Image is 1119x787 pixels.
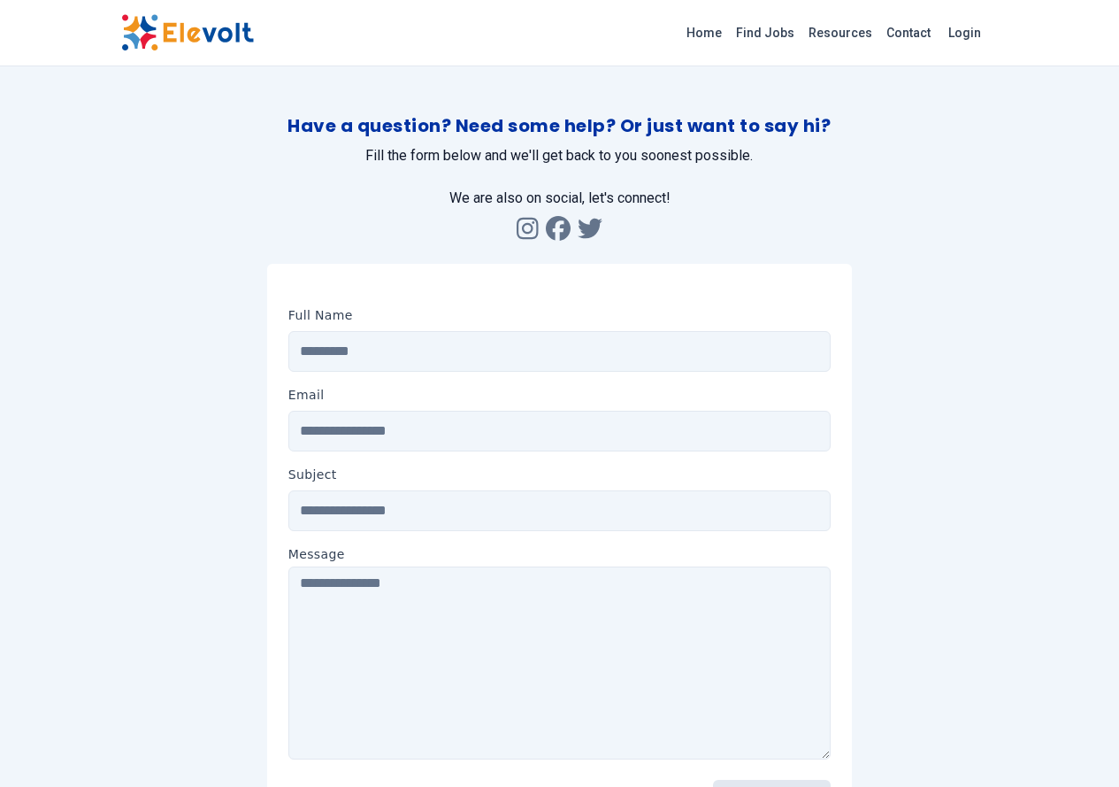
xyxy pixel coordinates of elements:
[729,19,801,47] a: Find Jobs
[679,19,729,47] a: Home
[288,545,831,563] label: Message
[267,113,852,138] h1: Have a question? Need some help? Or just want to say hi?
[879,19,938,47] a: Contact
[121,14,254,51] img: Elevolt
[938,15,992,50] a: Login
[288,386,325,404] label: Email
[288,466,337,483] label: Subject
[267,145,852,166] p: Fill the form below and we'll get back to you soonest possible.
[121,188,999,209] p: We are also on social, let's connect!
[288,306,353,324] label: Full Name
[801,19,879,47] a: Resources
